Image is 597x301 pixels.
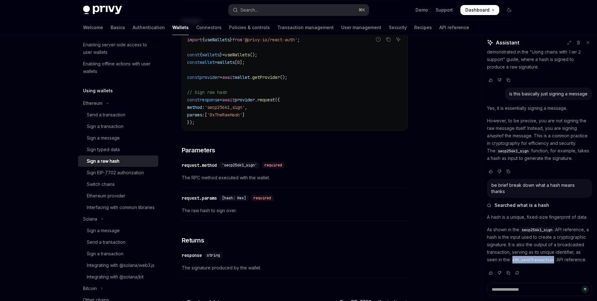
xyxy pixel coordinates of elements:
[228,4,369,16] button: Open search
[505,77,512,83] button: Copy chat response
[78,248,158,259] a: Sign a transaction
[187,120,195,125] span: });
[414,20,432,35] a: Recipes
[187,59,200,65] span: const
[217,59,235,65] span: wallets
[222,52,225,58] span: =
[87,262,154,269] div: Integrating with @solana/web3.js
[83,87,113,94] h5: Using wallets
[242,37,297,43] span: '@privy-io/react-auth'
[255,97,257,103] span: .
[187,97,200,103] span: const
[200,52,202,58] span: {
[465,7,490,13] span: Dashboard
[275,97,280,103] span: ({
[78,213,158,225] button: Toggle Solana section
[240,59,245,65] span: ];
[252,74,280,80] span: getProvider
[207,112,242,118] span: '0xTheRawHash'
[202,37,205,43] span: {
[232,37,242,43] span: from
[182,264,408,272] span: The signature produced by the wallet.
[78,190,158,202] a: Ethereum provider
[496,77,503,83] button: Vote that response was not good
[262,162,285,168] div: required
[487,226,592,263] p: As shown in the API reference, a hash is the input used to create a cryptographic signature. It i...
[78,202,158,213] a: Interfacing with common libraries
[78,271,158,283] a: Integrating with @solana/kit
[230,37,232,43] span: }
[187,37,202,43] span: import
[78,167,158,178] a: Sign EIP-7702 authorization
[87,123,123,130] div: Sign a transaction
[251,195,274,201] div: required
[200,59,215,65] span: wallet
[257,97,275,103] span: request
[78,39,158,58] a: Enabling server-side access to user wallets
[374,35,382,43] button: Report incorrect code
[87,204,154,211] div: Interfacing with common libraries
[87,181,115,188] div: Switch chains
[78,121,158,132] a: Sign a transaction
[509,91,588,97] div: is this basically just signing a message
[78,58,158,77] a: Enabling offline actions with user wallets
[87,250,123,258] div: Sign a transaction
[87,238,125,246] div: Send a transaction
[250,52,257,58] span: ();
[205,112,207,118] span: [
[182,207,408,214] span: The raw hash to sign over.
[87,227,120,234] div: Sign a message
[87,157,119,165] div: Sign a raw hash
[277,20,334,35] a: Transaction management
[505,168,512,175] button: Copy chat response
[496,270,503,276] button: Vote that response was not good
[182,146,215,155] span: Parameters
[384,35,392,43] button: Copy the contents from the code block
[83,60,154,75] div: Enabling offline actions with user wallets
[215,59,217,65] span: =
[235,59,237,65] span: [
[487,117,592,162] p: However, to be precise, you are not signing the raw message itself. Instead, you are signing a of...
[222,163,257,168] span: 'secp256k1_sign'
[490,133,499,138] em: hash
[513,270,521,276] button: Reload last chat
[87,134,120,142] div: Sign a message
[242,112,245,118] span: ]
[83,99,102,107] div: Ethereum
[222,196,246,201] span: [hash: Hex]
[522,227,552,232] span: secp256k1_sign
[83,6,122,14] img: dark logo
[498,149,529,154] span: secp256k1_sign
[504,5,514,15] button: Toggle dark mode
[225,52,250,58] span: useWallets
[416,7,428,13] a: Demo
[182,162,217,168] div: request.method
[389,20,407,35] a: Security
[78,237,158,248] a: Send a transaction
[245,105,247,110] span: ,
[205,105,245,110] span: 'secp256k1_sign'
[487,270,495,276] button: Vote that response was good
[78,144,158,155] a: Sign typed data
[111,20,125,35] a: Basics
[487,168,495,175] button: Vote that response was good
[133,20,165,35] a: Authentication
[182,195,217,201] div: request.params
[200,74,220,80] span: provider
[495,202,549,208] span: Searched what is a hash
[172,20,189,35] a: Wallets
[87,169,144,176] div: Sign EIP-7702 authorization
[496,39,519,46] span: Assistant
[83,215,97,223] div: Solana
[182,252,202,258] div: response
[487,283,592,296] textarea: Ask a question...
[83,285,97,292] div: Bitcoin
[491,182,588,195] div: be brief break down what a hash means thanks
[222,74,235,80] span: await
[222,97,235,103] span: await
[237,59,240,65] span: 0
[394,35,402,43] button: Ask AI
[78,156,158,167] a: Sign a raw hash
[187,74,200,80] span: const
[240,6,258,14] div: Search...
